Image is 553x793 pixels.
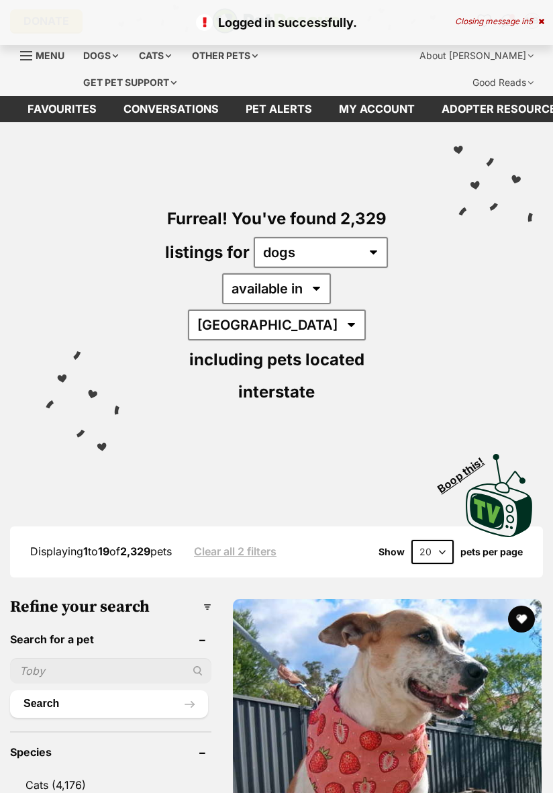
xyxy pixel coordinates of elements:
a: Favourites [14,96,110,122]
input: Toby [10,658,211,684]
a: conversations [110,96,232,122]
button: Search [10,690,208,717]
div: Get pet support [74,69,186,96]
div: Good Reads [463,69,543,96]
strong: 2,329 [120,545,150,558]
header: Species [10,746,211,758]
header: Search for a pet [10,633,211,645]
span: including pets located interstate [189,350,364,402]
span: Displaying to of pets [30,545,172,558]
label: pets per page [460,547,523,557]
div: About [PERSON_NAME] [410,42,543,69]
span: Boop this! [436,447,497,495]
div: Dogs [74,42,128,69]
span: 5 [528,16,533,26]
a: Pet alerts [232,96,325,122]
h3: Refine your search [10,598,211,616]
div: Other pets [183,42,267,69]
p: Logged in successfully. [13,13,540,32]
a: Clear all 2 filters [194,545,276,557]
span: Menu [36,50,64,61]
a: Menu [20,42,74,66]
button: favourite [508,606,535,633]
a: Boop this! [466,442,533,540]
a: My account [325,96,428,122]
span: Furreal! You've found 2,329 listings for [165,209,387,262]
span: Show [379,547,405,557]
strong: 19 [98,545,109,558]
div: Closing message in [455,17,544,26]
strong: 1 [83,545,88,558]
div: Cats [130,42,181,69]
img: PetRescue TV logo [466,454,533,537]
